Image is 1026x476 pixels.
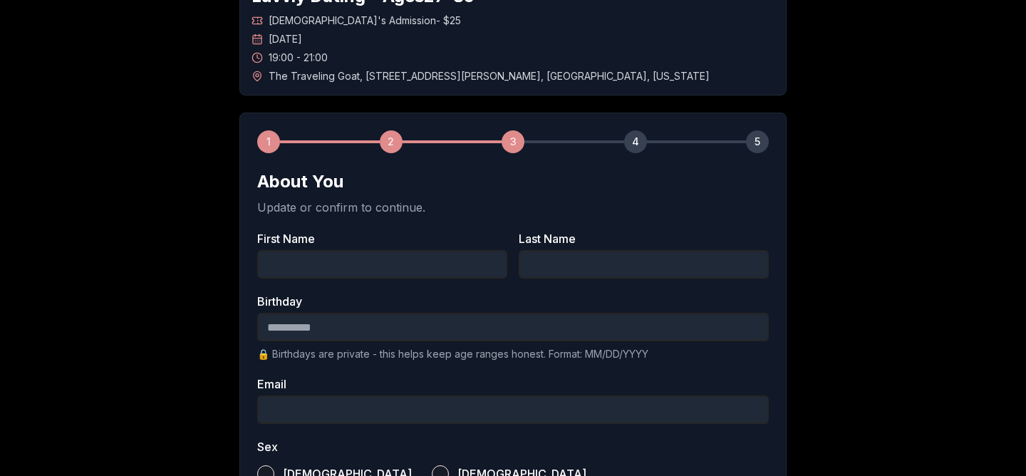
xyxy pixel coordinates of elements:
[269,14,461,28] span: [DEMOGRAPHIC_DATA]'s Admission - $25
[519,233,769,244] label: Last Name
[380,130,403,153] div: 2
[257,233,507,244] label: First Name
[257,441,769,452] label: Sex
[269,69,710,83] span: The Traveling Goat , [STREET_ADDRESS][PERSON_NAME] , [GEOGRAPHIC_DATA] , [US_STATE]
[269,51,328,65] span: 19:00 - 21:00
[257,130,280,153] div: 1
[257,347,769,361] p: 🔒 Birthdays are private - this helps keep age ranges honest. Format: MM/DD/YYYY
[269,32,302,46] span: [DATE]
[746,130,769,153] div: 5
[257,170,769,193] h2: About You
[624,130,647,153] div: 4
[257,296,769,307] label: Birthday
[257,378,769,390] label: Email
[257,199,769,216] p: Update or confirm to continue.
[502,130,524,153] div: 3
